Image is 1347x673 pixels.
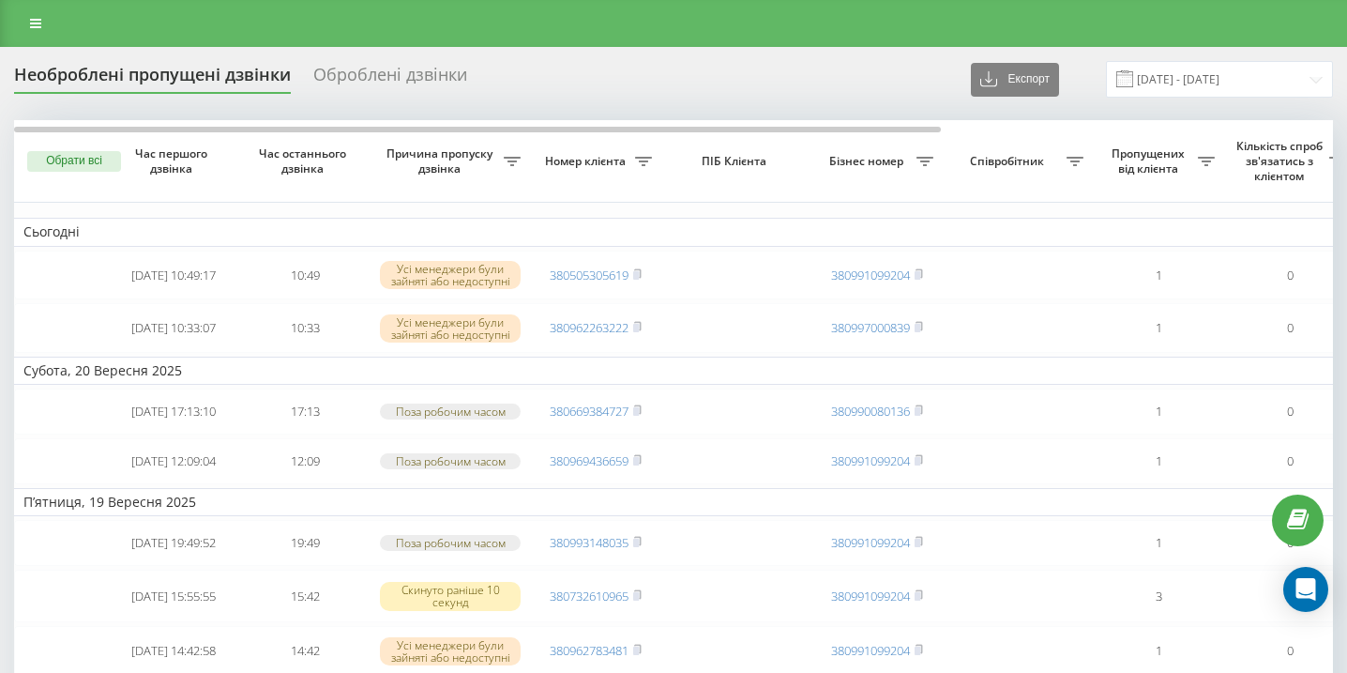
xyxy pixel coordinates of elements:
a: 380991099204 [831,642,910,659]
span: Час останнього дзвінка [254,146,356,176]
div: Усі менеджери були зайняті або недоступні [380,261,521,289]
a: 380505305619 [550,267,628,283]
span: Кількість спроб зв'язатись з клієнтом [1233,139,1329,183]
td: 10:33 [239,303,371,353]
a: 380990080136 [831,403,910,420]
button: Експорт [971,63,1059,97]
td: 10:49 [239,251,371,300]
span: Бізнес номер [821,154,916,169]
div: Open Intercom Messenger [1283,567,1328,612]
td: 1 [1093,520,1224,566]
td: 17:13 [239,389,371,435]
td: 1 [1093,251,1224,300]
div: Поза робочим часом [380,453,521,469]
button: Обрати всі [27,151,121,172]
div: Необроблені пропущені дзвінки [14,65,291,94]
td: [DATE] 17:13:10 [108,389,239,435]
div: Поза робочим часом [380,404,521,420]
div: Усі менеджери були зайняті або недоступні [380,637,521,665]
div: Оброблені дзвінки [313,65,467,94]
a: 380991099204 [831,588,910,604]
a: 380997000839 [831,319,910,336]
td: 15:42 [239,570,371,622]
span: ПІБ Клієнта [677,154,795,169]
a: 380991099204 [831,267,910,283]
div: Усі менеджери були зайняті або недоступні [380,314,521,343]
td: [DATE] 15:55:55 [108,570,239,622]
div: Поза робочим часом [380,535,521,551]
a: 380991099204 [831,534,910,551]
a: 380962783481 [550,642,628,659]
td: [DATE] 19:49:52 [108,520,239,566]
a: 380962263222 [550,319,628,336]
a: 380993148035 [550,534,628,551]
td: [DATE] 10:33:07 [108,303,239,353]
a: 380732610965 [550,588,628,604]
td: 1 [1093,303,1224,353]
a: 380969436659 [550,452,628,469]
span: Час першого дзвінка [123,146,224,176]
td: 1 [1093,438,1224,484]
a: 380669384727 [550,403,628,420]
td: 1 [1093,389,1224,435]
td: 12:09 [239,438,371,484]
td: [DATE] 12:09:04 [108,438,239,484]
div: Скинуто раніше 10 секунд [380,582,521,610]
span: Причина пропуску дзвінка [380,146,504,176]
td: [DATE] 10:49:17 [108,251,239,300]
span: Співробітник [952,154,1067,169]
a: 380991099204 [831,452,910,469]
span: Пропущених від клієнта [1102,146,1198,176]
td: 19:49 [239,520,371,566]
td: 3 [1093,570,1224,622]
span: Номер клієнта [539,154,635,169]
